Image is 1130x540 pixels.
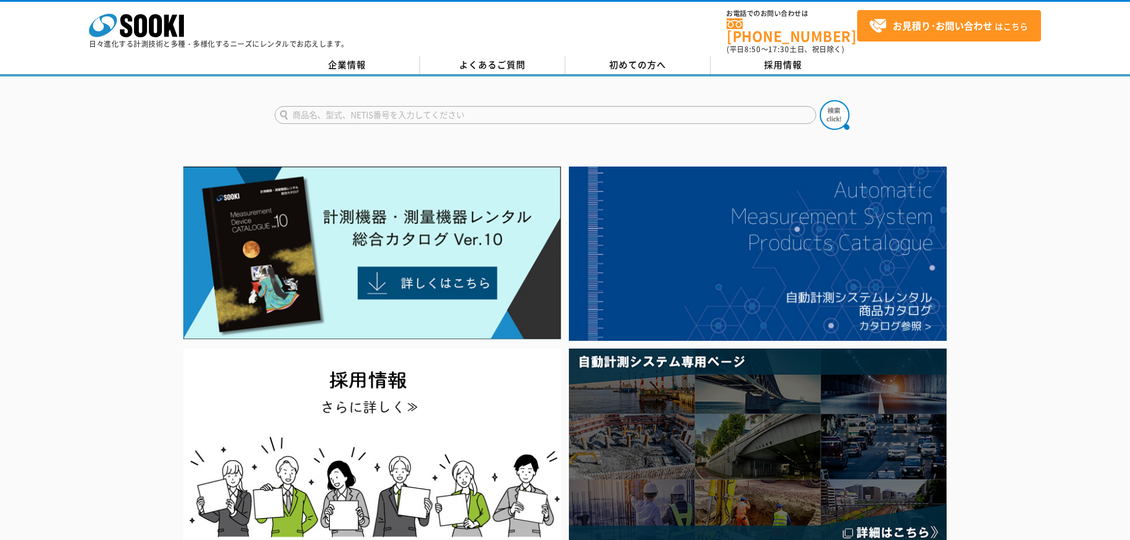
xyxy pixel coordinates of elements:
[275,106,816,124] input: 商品名、型式、NETIS番号を入力してください
[609,58,666,71] span: 初めての方へ
[727,18,857,43] a: [PHONE_NUMBER]
[820,100,849,130] img: btn_search.png
[727,44,844,55] span: (平日 ～ 土日、祝日除く)
[857,10,1041,41] a: お見積り･お問い合わせはこちら
[711,56,856,74] a: 採用情報
[183,167,561,340] img: Catalog Ver10
[420,56,565,74] a: よくあるご質問
[569,167,947,341] img: 自動計測システムカタログ
[744,44,761,55] span: 8:50
[869,17,1028,35] span: はこちら
[727,10,857,17] span: お電話でのお問い合わせは
[275,56,420,74] a: 企業情報
[768,44,790,55] span: 17:30
[893,18,992,33] strong: お見積り･お問い合わせ
[565,56,711,74] a: 初めての方へ
[89,40,349,47] p: 日々進化する計測技術と多種・多様化するニーズにレンタルでお応えします。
